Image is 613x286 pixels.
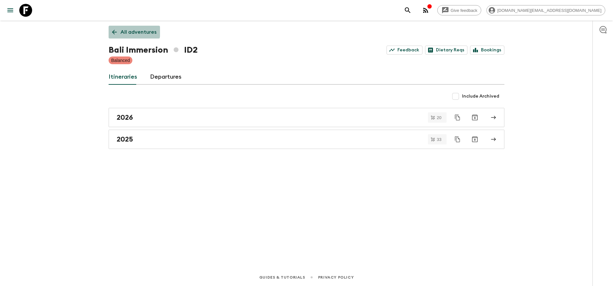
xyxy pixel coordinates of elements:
p: All adventures [120,28,156,36]
a: Privacy Policy [318,274,354,281]
button: menu [4,4,17,17]
span: Give feedback [447,8,481,13]
span: 20 [433,116,445,120]
a: Itineraries [109,69,137,85]
a: Give feedback [437,5,481,15]
button: search adventures [401,4,414,17]
a: 2025 [109,130,504,149]
button: Duplicate [452,112,463,123]
span: [DOMAIN_NAME][EMAIL_ADDRESS][DOMAIN_NAME] [494,8,605,13]
a: Dietary Reqs [425,46,467,55]
a: All adventures [109,26,160,39]
h1: Bali Immersion ID2 [109,44,198,56]
button: Archive [468,133,481,146]
div: [DOMAIN_NAME][EMAIL_ADDRESS][DOMAIN_NAME] [486,5,605,15]
h2: 2025 [117,135,133,143]
span: Include Archived [462,93,499,100]
a: Departures [150,69,182,85]
a: Bookings [470,46,504,55]
a: Guides & Tutorials [259,274,305,281]
a: Feedback [386,46,422,55]
p: Balanced [111,57,130,64]
span: 33 [433,137,445,142]
button: Duplicate [452,134,463,145]
a: 2026 [109,108,504,127]
h2: 2026 [117,113,133,122]
button: Archive [468,111,481,124]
